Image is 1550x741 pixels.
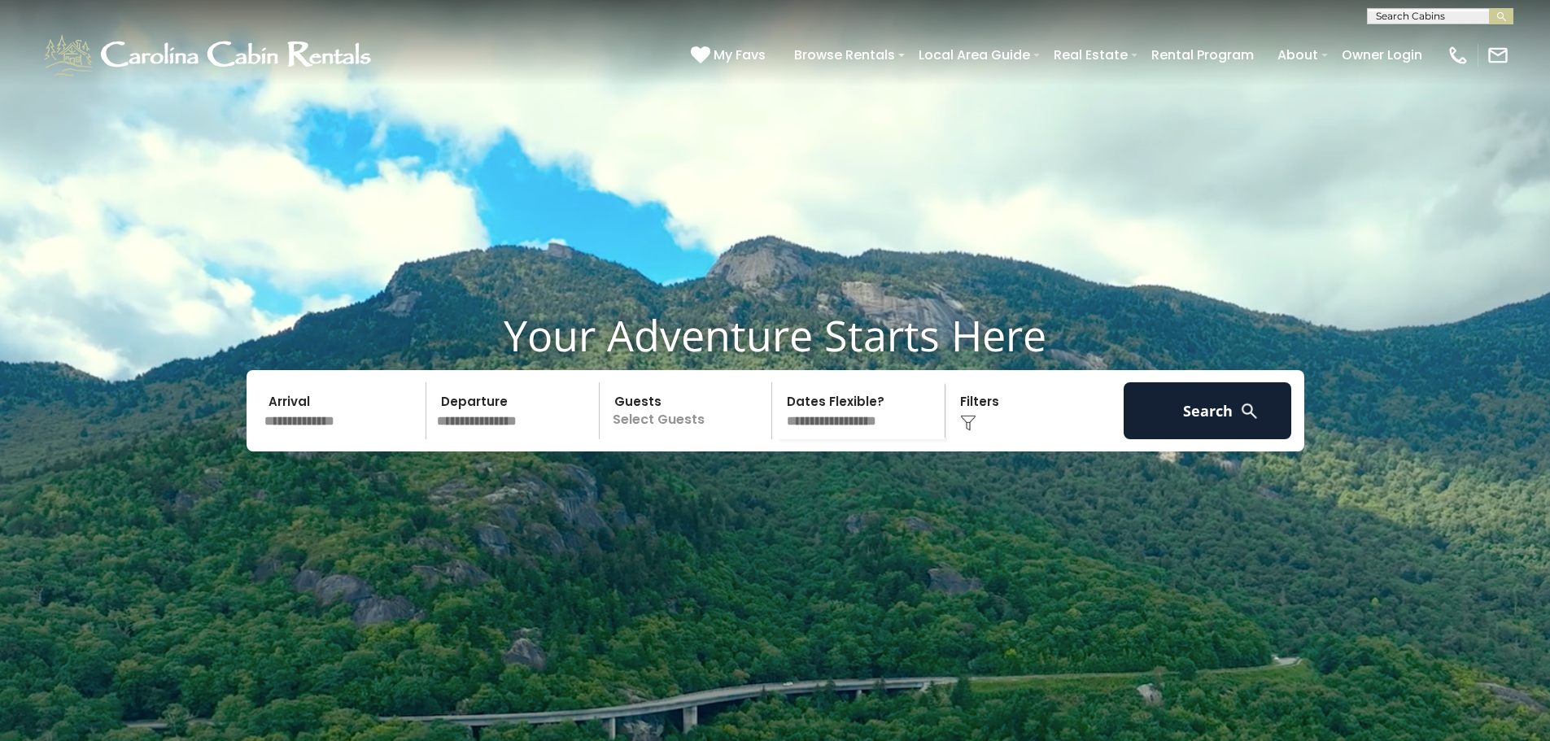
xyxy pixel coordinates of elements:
a: Owner Login [1334,41,1430,69]
a: Browse Rentals [786,41,903,69]
img: phone-regular-white.png [1447,44,1469,67]
img: White-1-1-2.png [41,31,378,80]
a: Local Area Guide [910,41,1038,69]
img: filter--v1.png [960,415,976,431]
a: My Favs [691,45,770,66]
a: About [1269,41,1326,69]
h1: Your Adventure Starts Here [12,310,1538,360]
a: Real Estate [1046,41,1136,69]
img: mail-regular-white.png [1487,44,1509,67]
a: Rental Program [1143,41,1262,69]
img: search-regular-white.png [1239,401,1260,421]
p: Select Guests [605,382,772,439]
button: Search [1124,382,1292,439]
span: My Favs [714,45,766,65]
